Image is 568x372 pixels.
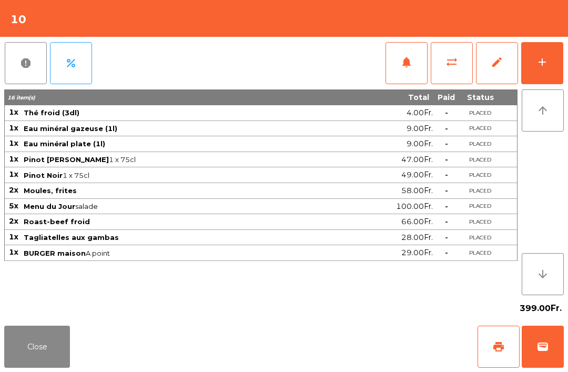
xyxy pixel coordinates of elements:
[24,171,63,179] span: Pinot Noir
[445,124,448,133] span: -
[433,89,459,105] th: Paid
[401,184,433,198] span: 58.00Fr.
[491,56,503,68] span: edit
[445,202,448,211] span: -
[445,217,448,226] span: -
[536,268,549,280] i: arrow_downward
[459,105,501,121] td: PLACED
[9,232,18,242] span: 1x
[536,340,549,353] span: wallet
[400,56,413,68] span: notifications
[9,185,18,195] span: 2x
[65,57,77,69] span: percent
[24,171,330,179] span: 1 x 75cl
[11,12,26,27] h4: 10
[459,136,501,152] td: PLACED
[9,107,18,117] span: 1x
[445,56,458,68] span: sync_alt
[24,233,119,242] span: Tagliatelles aux gambas
[19,57,32,69] span: report
[522,253,564,295] button: arrow_downward
[24,202,75,210] span: Menu du Jour
[459,230,501,246] td: PLACED
[536,56,549,68] div: add
[459,167,501,183] td: PLACED
[401,246,433,260] span: 29.00Fr.
[407,106,433,120] span: 4.00Fr.
[24,108,79,117] span: Thé froid (3dl)
[431,42,473,84] button: sync_alt
[521,42,563,84] button: add
[407,137,433,151] span: 9.00Fr.
[407,122,433,136] span: 9.00Fr.
[459,245,501,261] td: PLACED
[24,155,109,164] span: Pinot [PERSON_NAME]
[24,217,90,226] span: Roast-beef froid
[396,199,433,214] span: 100.00Fr.
[9,247,18,257] span: 1x
[445,233,448,242] span: -
[445,186,448,195] span: -
[50,42,92,84] button: percent
[459,214,501,230] td: PLACED
[459,199,501,215] td: PLACED
[445,108,448,117] span: -
[5,42,47,84] button: report
[459,152,501,168] td: PLACED
[459,89,501,105] th: Status
[445,155,448,164] span: -
[9,154,18,164] span: 1x
[445,170,448,179] span: -
[522,89,564,132] button: arrow_upward
[520,300,562,316] span: 399.00Fr.
[445,139,448,148] span: -
[401,153,433,167] span: 47.00Fr.
[24,249,86,257] span: BURGER maison
[401,230,433,245] span: 28.00Fr.
[9,201,18,210] span: 5x
[459,121,501,137] td: PLACED
[24,186,77,195] span: Moules, frites
[24,139,105,148] span: Eau minéral plate (1l)
[24,202,330,210] span: salade
[522,326,564,368] button: wallet
[401,168,433,182] span: 49.00Fr.
[9,169,18,179] span: 1x
[24,155,330,164] span: 1 x 75cl
[331,89,433,105] th: Total
[478,326,520,368] button: print
[24,249,330,257] span: A point
[401,215,433,229] span: 66.00Fr.
[386,42,428,84] button: notifications
[459,183,501,199] td: PLACED
[7,94,35,101] span: 16 item(s)
[476,42,518,84] button: edit
[9,123,18,133] span: 1x
[536,104,549,117] i: arrow_upward
[492,340,505,353] span: print
[24,124,117,133] span: Eau minéral gazeuse (1l)
[4,326,70,368] button: Close
[9,138,18,148] span: 1x
[445,248,448,257] span: -
[9,216,18,226] span: 2x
